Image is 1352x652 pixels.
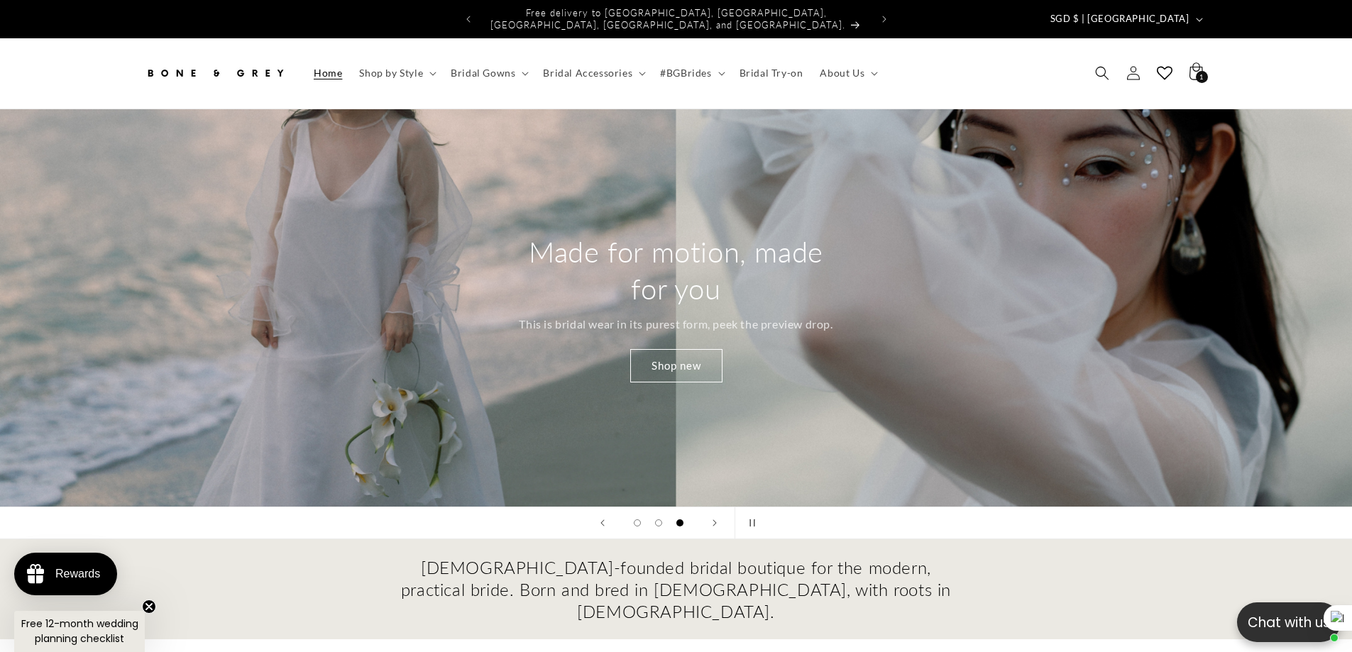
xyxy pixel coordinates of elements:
button: SGD $ | [GEOGRAPHIC_DATA] [1042,6,1209,33]
h2: [DEMOGRAPHIC_DATA]-founded bridal boutique for the modern, practical bride. Born and bred in [DEM... [400,556,953,623]
summary: About Us [811,58,884,88]
summary: #BGBrides [652,58,730,88]
span: About Us [820,67,864,79]
span: Bridal Accessories [543,67,632,79]
button: Pause slideshow [735,507,766,538]
p: Chat with us [1237,612,1341,633]
a: Bridal Try-on [731,58,812,88]
button: Next slide [699,507,730,538]
summary: Bridal Gowns [442,58,534,88]
span: Free 12-month wedding planning checklist [21,617,138,646]
button: Load slide 1 of 3 [627,512,648,534]
summary: Shop by Style [351,58,442,88]
span: Bridal Try-on [740,67,803,79]
span: 1 [1199,71,1204,83]
a: Bone and Grey Bridal [138,53,291,94]
a: Shop new [630,349,722,382]
a: Home [305,58,351,88]
span: Home [314,67,342,79]
div: Rewards [55,568,100,580]
img: Bone and Grey Bridal [144,57,286,89]
span: #BGBrides [660,67,711,79]
span: SGD $ | [GEOGRAPHIC_DATA] [1050,12,1189,26]
button: Close teaser [142,599,156,614]
span: Free delivery to [GEOGRAPHIC_DATA], [GEOGRAPHIC_DATA], [GEOGRAPHIC_DATA], [GEOGRAPHIC_DATA], and ... [490,7,845,31]
p: This is bridal wear in its purest form, peek the preview drop. [519,314,832,335]
button: Load slide 2 of 3 [648,512,669,534]
button: Load slide 3 of 3 [669,512,691,534]
span: Bridal Gowns [451,67,515,79]
div: Free 12-month wedding planning checklistClose teaser [14,611,145,652]
h2: Made for motion, made for you [507,233,845,307]
button: Previous slide [587,507,618,538]
span: Shop by Style [359,67,423,79]
button: Previous announcement [453,6,484,33]
button: Open chatbox [1237,602,1341,642]
summary: Search [1087,57,1118,89]
summary: Bridal Accessories [534,58,652,88]
button: Next announcement [869,6,900,33]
